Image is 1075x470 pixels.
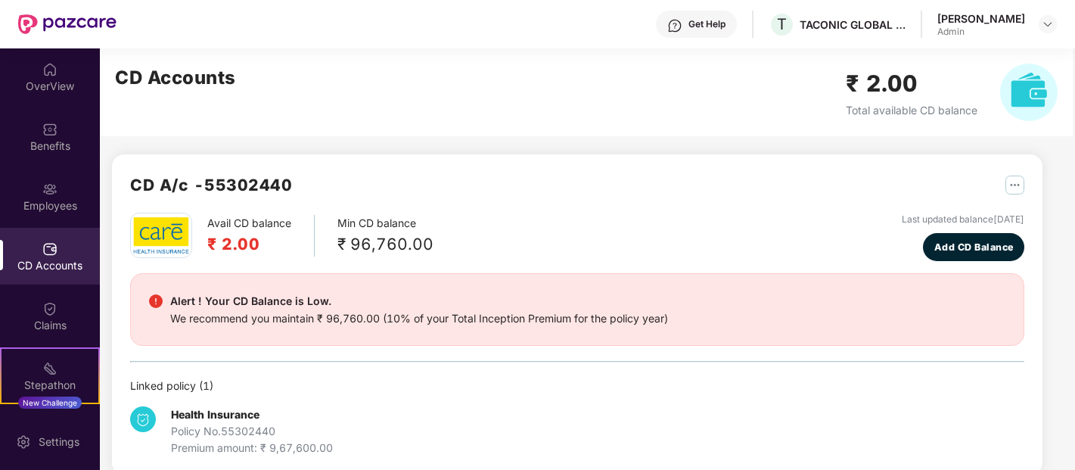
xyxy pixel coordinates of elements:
img: svg+xml;base64,PHN2ZyBpZD0iSGVscC0zMngzMiIgeG1sbnM9Imh0dHA6Ly93d3cudzMub3JnLzIwMDAvc3ZnIiB3aWR0aD... [667,18,682,33]
div: ₹ 96,760.00 [337,232,433,257]
span: Add CD Balance [934,240,1014,255]
h2: CD Accounts [115,64,236,92]
img: New Pazcare Logo [18,14,117,34]
h2: ₹ 2.00 [846,66,977,101]
div: Min CD balance [337,215,433,257]
h2: CD A/c - 55302440 [130,173,292,198]
img: svg+xml;base64,PHN2ZyB4bWxucz0iaHR0cDovL3d3dy53My5vcmcvMjAwMC9zdmciIHhtbG5zOnhsaW5rPSJodHRwOi8vd3... [1000,64,1058,121]
img: care.png [132,216,190,254]
img: svg+xml;base64,PHN2ZyBpZD0iSG9tZSIgeG1sbnM9Imh0dHA6Ly93d3cudzMub3JnLzIwMDAvc3ZnIiB3aWR0aD0iMjAiIG... [42,62,57,77]
div: Stepathon [2,378,98,393]
div: Last updated balance [DATE] [902,213,1024,227]
span: T [777,15,787,33]
div: New Challenge [18,397,82,409]
div: Linked policy ( 1 ) [130,378,1024,394]
b: Health Insurance [171,408,259,421]
img: svg+xml;base64,PHN2ZyBpZD0iRW1wbG95ZWVzIiB4bWxucz0iaHR0cDovL3d3dy53My5vcmcvMjAwMC9zdmciIHdpZHRoPS... [42,182,57,197]
div: Alert ! Your CD Balance is Low. [170,292,668,310]
div: Policy No. 55302440 [171,423,333,440]
img: svg+xml;base64,PHN2ZyBpZD0iQ0RfQWNjb3VudHMiIGRhdGEtbmFtZT0iQ0QgQWNjb3VudHMiIHhtbG5zPSJodHRwOi8vd3... [42,241,57,257]
img: svg+xml;base64,PHN2ZyBpZD0iQmVuZWZpdHMiIHhtbG5zPSJodHRwOi8vd3d3LnczLm9yZy8yMDAwL3N2ZyIgd2lkdGg9Ij... [42,122,57,137]
div: Admin [937,26,1025,38]
h2: ₹ 2.00 [207,232,291,257]
img: svg+xml;base64,PHN2ZyBpZD0iRGFuZ2VyX2FsZXJ0IiBkYXRhLW5hbWU9IkRhbmdlciBhbGVydCIgeG1sbnM9Imh0dHA6Ly... [149,294,163,308]
div: Settings [34,434,84,450]
button: Add CD Balance [923,233,1024,261]
div: We recommend you maintain ₹ 96,760.00 (10% of your Total Inception Premium for the policy year) [170,310,668,327]
span: Total available CD balance [846,104,977,117]
img: svg+xml;base64,PHN2ZyBpZD0iQ2xhaW0iIHhtbG5zPSJodHRwOi8vd3d3LnczLm9yZy8yMDAwL3N2ZyIgd2lkdGg9IjIwIi... [42,301,57,316]
div: Get Help [688,18,725,30]
img: svg+xml;base64,PHN2ZyB4bWxucz0iaHR0cDovL3d3dy53My5vcmcvMjAwMC9zdmciIHdpZHRoPSIyNSIgaGVpZ2h0PSIyNS... [1005,176,1024,195]
img: svg+xml;base64,PHN2ZyBpZD0iRHJvcGRvd24tMzJ4MzIiIHhtbG5zPSJodHRwOi8vd3d3LnczLm9yZy8yMDAwL3N2ZyIgd2... [1042,18,1054,30]
img: svg+xml;base64,PHN2ZyB4bWxucz0iaHR0cDovL3d3dy53My5vcmcvMjAwMC9zdmciIHdpZHRoPSIzNCIgaGVpZ2h0PSIzNC... [130,406,156,432]
div: TACONIC GLOBAL SOLUTIONS PRIVATE LIMITED [800,17,906,32]
div: Premium amount: ₹ 9,67,600.00 [171,440,333,456]
img: svg+xml;base64,PHN2ZyBpZD0iU2V0dGluZy0yMHgyMCIgeG1sbnM9Imh0dHA6Ly93d3cudzMub3JnLzIwMDAvc3ZnIiB3aW... [16,434,31,450]
img: svg+xml;base64,PHN2ZyB4bWxucz0iaHR0cDovL3d3dy53My5vcmcvMjAwMC9zdmciIHdpZHRoPSIyMSIgaGVpZ2h0PSIyMC... [42,361,57,376]
div: [PERSON_NAME] [937,11,1025,26]
div: Avail CD balance [207,215,315,257]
